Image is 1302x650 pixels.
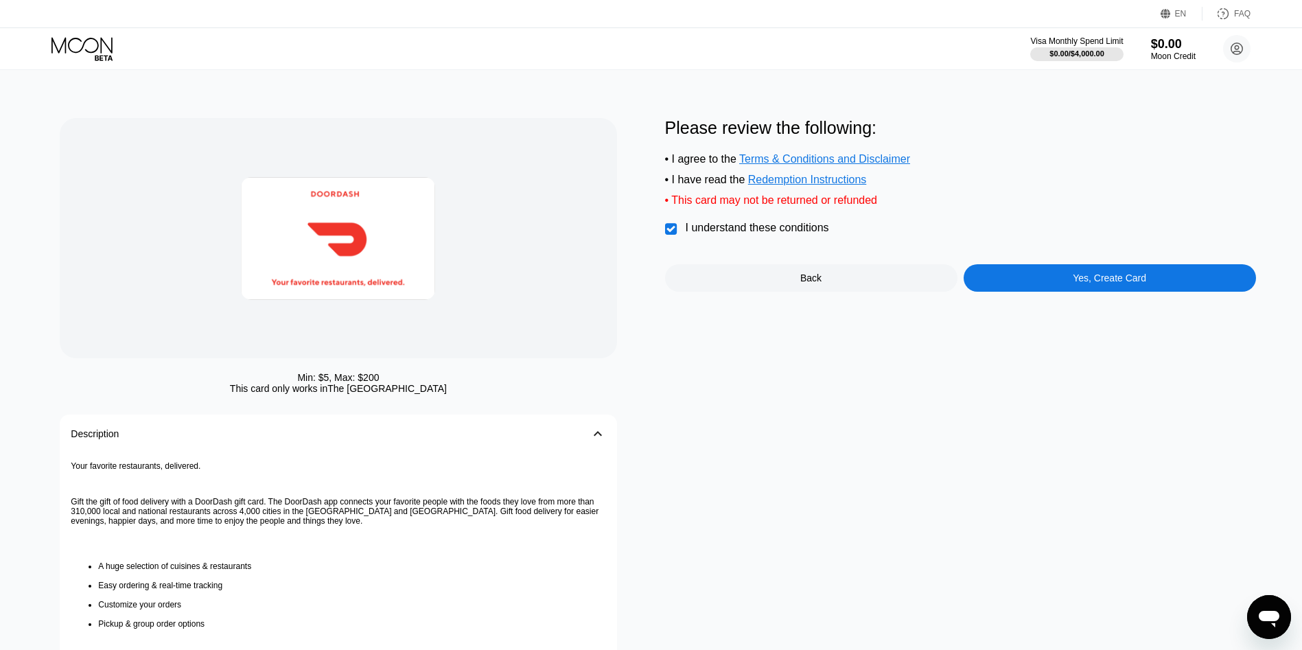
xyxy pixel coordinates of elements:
[748,174,867,185] span: Redemption Instructions
[590,426,606,442] div: 󰅀
[98,619,605,629] li: Pickup & group order options
[98,581,605,590] li: Easy ordering & real-time tracking
[1073,272,1146,283] div: Yes, Create Card
[665,222,679,236] div: 
[964,264,1256,292] div: Yes, Create Card
[686,222,829,234] div: I understand these conditions
[665,194,1256,207] div: • This card may not be returned or refunded
[1202,7,1251,21] div: FAQ
[1049,49,1104,58] div: $0.00 / $4,000.00
[98,600,605,610] li: Customize your orders
[297,372,379,383] div: Min: $ 5 , Max: $ 200
[739,153,910,165] span: Terms & Conditions and Disclaimer
[1151,51,1196,61] div: Moon Credit
[665,264,957,292] div: Back
[1234,9,1251,19] div: FAQ
[1030,36,1123,46] div: Visa Monthly Spend Limit
[1175,9,1187,19] div: EN
[665,174,1256,186] div: • I have read the
[98,561,605,571] li: A huge selection of cuisines & restaurants
[71,497,605,526] p: Gift the gift of food delivery with a DoorDash gift card. The DoorDash app connects your favorite...
[665,153,1256,165] div: • I agree to the
[800,272,822,283] div: Back
[665,118,1256,138] div: Please review the following:
[1151,37,1196,61] div: $0.00Moon Credit
[71,428,119,439] div: Description
[230,383,447,394] div: This card only works in The [GEOGRAPHIC_DATA]
[71,461,605,471] p: Your favorite restaurants, delivered.
[1030,36,1123,61] div: Visa Monthly Spend Limit$0.00/$4,000.00
[1161,7,1202,21] div: EN
[1247,595,1291,639] iframe: Button to launch messaging window
[1151,37,1196,51] div: $0.00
